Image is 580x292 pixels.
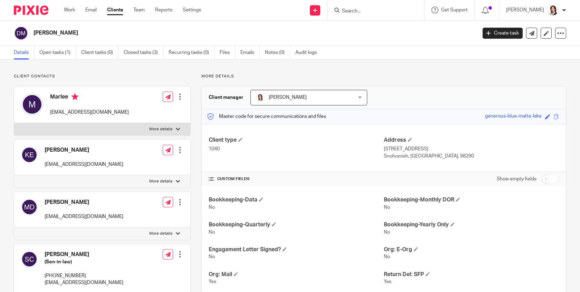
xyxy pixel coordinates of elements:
a: Create task [483,28,523,39]
a: Emails [240,46,260,59]
img: Pixie [14,6,48,15]
h4: Bookkeeping-Quarterly [209,221,384,228]
p: [EMAIL_ADDRESS][DOMAIN_NAME] [45,213,123,220]
h4: Client type [209,136,384,144]
img: svg%3E [21,147,38,163]
p: Master code for secure communications and files [207,113,326,120]
h4: [PERSON_NAME] [45,251,123,258]
a: Files [220,46,235,59]
span: No [384,254,390,259]
a: Clients [107,7,123,13]
p: More details [149,231,172,236]
h4: Address [384,136,559,144]
h4: Bookkeeping-Data [209,196,384,204]
p: [STREET_ADDRESS] [384,145,559,152]
a: Reports [155,7,172,13]
p: Client contacts [14,74,191,79]
span: [PERSON_NAME] [269,95,307,100]
a: Notes (0) [265,46,290,59]
p: More details [149,179,172,184]
img: BW%20Website%203%20-%20square.jpg [256,93,264,102]
h4: Marlee [50,93,129,102]
input: Search [341,8,403,15]
img: svg%3E [21,199,38,215]
p: [EMAIL_ADDRESS][DOMAIN_NAME] [45,161,123,168]
img: BW%20Website%203%20-%20square.jpg [548,5,559,16]
p: More details [201,74,566,79]
span: Yes [209,279,216,284]
a: Work [64,7,75,13]
p: [PHONE_NUMBER] [45,272,123,279]
a: Details [14,46,34,59]
h4: CUSTOM FIELDS [209,176,384,182]
h4: Bookkeeping-Monthly DOR [384,196,559,204]
span: Yes [384,279,391,284]
h5: (Son-in-law) [45,258,123,265]
p: [EMAIL_ADDRESS][DOMAIN_NAME] [50,109,129,116]
a: Closed tasks (3) [124,46,163,59]
h4: [PERSON_NAME] [45,199,123,206]
span: No [209,254,215,259]
span: No [209,230,215,235]
a: Client tasks (0) [81,46,118,59]
h4: Org: Mail [209,271,384,278]
h3: Client manager [209,94,244,101]
label: Show empty fields [497,176,536,182]
a: Settings [183,7,201,13]
h2: [PERSON_NAME] [34,29,384,37]
p: [PERSON_NAME] [506,7,544,13]
a: Recurring tasks (0) [169,46,215,59]
p: Snohomish, [GEOGRAPHIC_DATA], 98290 [384,153,559,160]
p: 1040 [209,145,384,152]
a: Email [85,7,97,13]
h4: Return Del: SFP [384,271,559,278]
img: svg%3E [21,251,38,267]
h4: Engagement Letter Signed? [209,246,384,253]
p: More details [149,126,172,132]
a: Team [133,7,145,13]
h4: Bookkeeping-Yearly Only [384,221,559,228]
span: No [209,205,215,210]
p: [EMAIL_ADDRESS][DOMAIN_NAME] [45,279,123,286]
h4: Org: E-Org [384,246,559,253]
h4: [PERSON_NAME] [45,147,123,154]
div: generous-blue-matte-lake [485,113,542,121]
span: No [384,205,390,210]
img: svg%3E [14,26,28,40]
a: Audit logs [295,46,322,59]
span: No [384,230,390,235]
a: Open tasks (1) [39,46,76,59]
span: Get Support [441,8,468,12]
i: Primary [72,93,78,100]
img: svg%3E [21,93,43,115]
